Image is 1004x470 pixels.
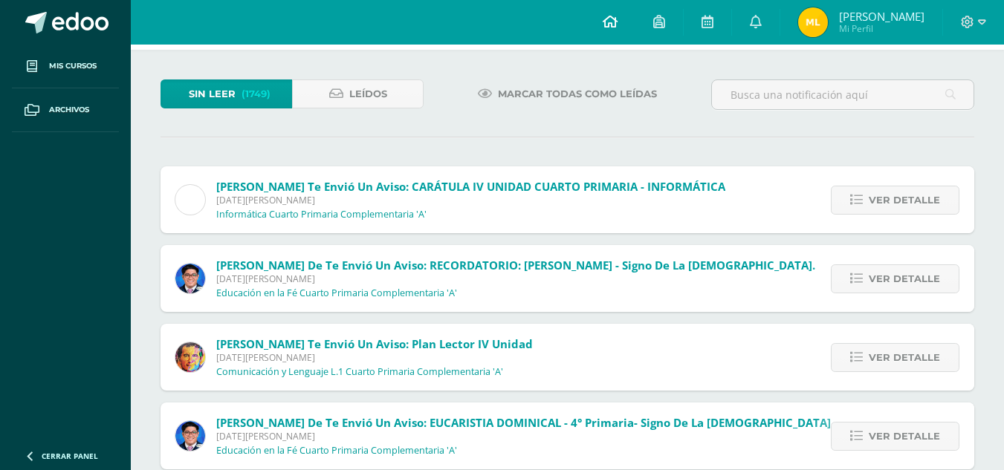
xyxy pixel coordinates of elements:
span: [DATE][PERSON_NAME] [216,430,831,443]
span: Archivos [49,104,89,116]
span: [DATE][PERSON_NAME] [216,351,533,364]
input: Busca una notificación aquí [712,80,974,109]
span: Mis cursos [49,60,97,72]
span: Leídos [349,80,387,108]
span: [DATE][PERSON_NAME] [216,194,725,206]
a: Sin leer(1749) [161,79,292,108]
p: Comunicación y Lenguaje L.1 Cuarto Primaria Complementaria 'A' [216,366,503,378]
img: 55534cd3294b088e428eb91a5f5d0447.png [798,7,828,37]
span: [DATE][PERSON_NAME] [216,272,815,285]
span: Mi Perfil [839,22,924,35]
p: Informática Cuarto Primaria Complementaria 'A' [216,209,427,221]
span: [PERSON_NAME] te envió un aviso: Plan lector IV unidad [216,336,533,351]
span: Marcar todas como leídas [498,80,657,108]
span: Ver detalle [869,344,940,371]
p: Educación en la Fé Cuarto Primaria Complementaria 'A' [216,445,457,457]
img: 038ac9c5e6207f3bea702a86cda391b3.png [175,421,205,451]
span: [PERSON_NAME] de te envió un aviso: EUCARISTIA DOMINICAL - 4° Primaria- Signo de la [DEMOGRAPHIC_... [216,415,831,430]
p: Educación en la Fé Cuarto Primaria Complementaria 'A' [216,287,457,299]
span: Ver detalle [869,186,940,214]
a: Archivos [12,88,119,132]
span: [PERSON_NAME] te envió un aviso: CARÁTULA IV UNIDAD CUARTO PRIMARIA - INFORMÁTICA [216,179,725,194]
span: [PERSON_NAME] de te envió un aviso: RECORDATORIO: [PERSON_NAME] - Signo de la [DEMOGRAPHIC_DATA]. [216,258,815,272]
img: 49d5a75e1ce6d2edc12003b83b1ef316.png [175,342,205,372]
img: 038ac9c5e6207f3bea702a86cda391b3.png [175,264,205,293]
span: (1749) [242,80,271,108]
img: cae4b36d6049cd6b8500bd0f72497672.png [175,185,205,215]
span: Ver detalle [869,265,940,293]
span: Ver detalle [869,422,940,450]
span: [PERSON_NAME] [839,9,924,24]
span: Sin leer [189,80,236,108]
a: Mis cursos [12,45,119,88]
a: Marcar todas como leídas [459,79,676,108]
span: Cerrar panel [42,451,98,461]
a: Leídos [292,79,424,108]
